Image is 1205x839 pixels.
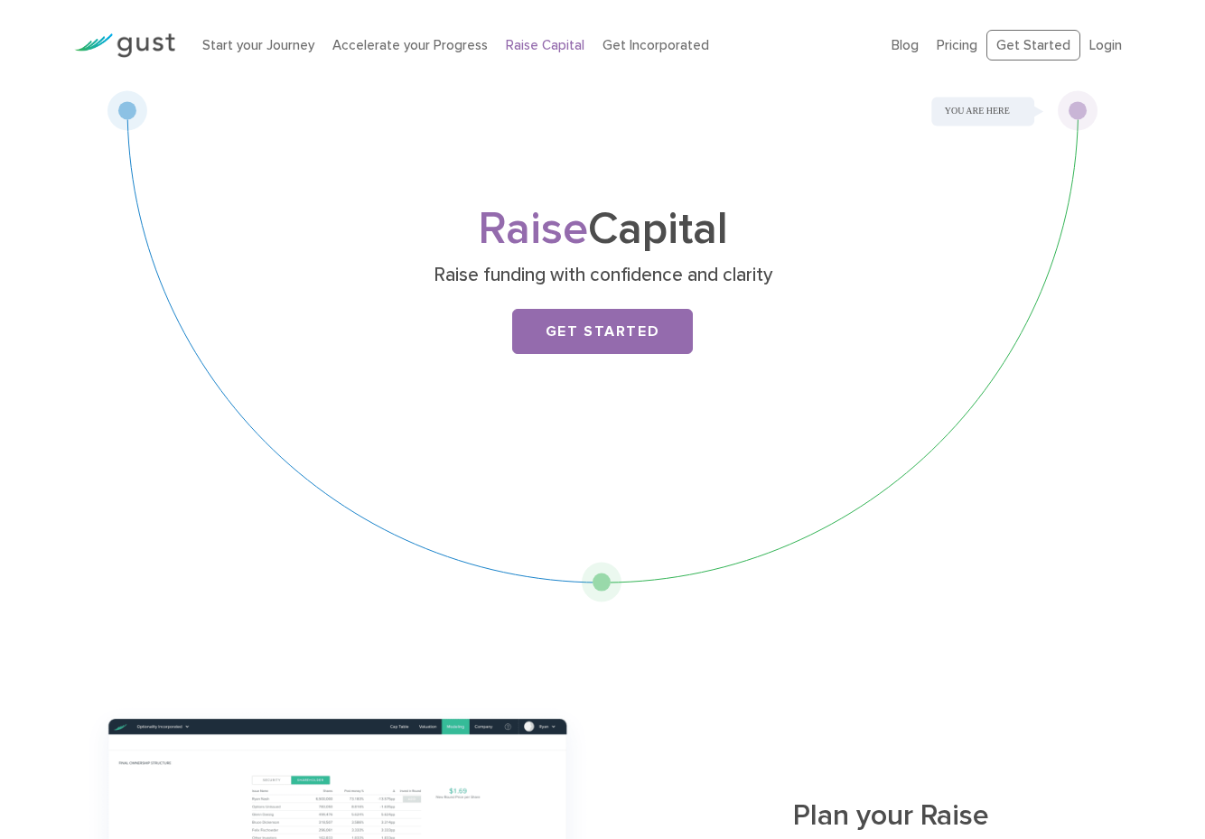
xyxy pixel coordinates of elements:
[937,37,977,53] a: Pricing
[74,33,175,58] img: Gust Logo
[602,37,709,53] a: Get Incorporated
[332,37,488,53] a: Accelerate your Progress
[246,209,959,250] h1: Capital
[253,263,953,288] p: Raise funding with confidence and clarity
[202,37,314,53] a: Start your Journey
[892,37,919,53] a: Blog
[1089,37,1122,53] a: Login
[512,309,693,354] a: Get Started
[478,202,588,256] span: Raise
[506,37,584,53] a: Raise Capital
[986,30,1080,61] a: Get Started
